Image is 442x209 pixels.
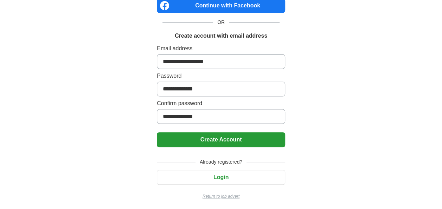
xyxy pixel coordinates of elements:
[157,132,285,147] button: Create Account
[175,32,267,40] h1: Create account with email address
[157,99,285,108] label: Confirm password
[157,193,285,199] a: Return to job advert
[157,174,285,180] a: Login
[196,158,246,166] span: Already registered?
[213,19,229,26] span: OR
[157,72,285,80] label: Password
[157,170,285,185] button: Login
[157,44,285,53] label: Email address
